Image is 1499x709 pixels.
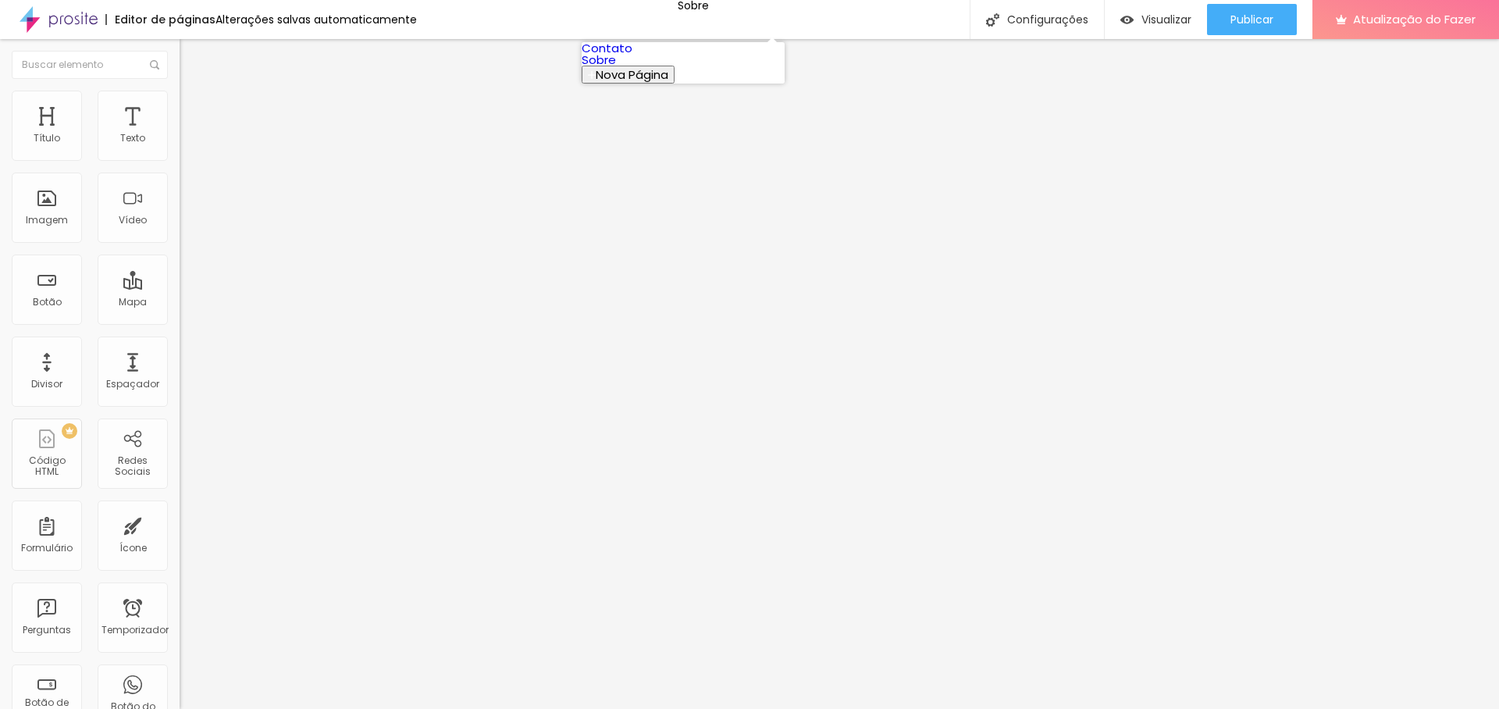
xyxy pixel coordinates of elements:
[106,377,159,390] font: Espaçador
[1230,12,1273,27] font: Publicar
[582,40,632,56] a: Contato
[215,12,417,27] font: Alterações salvas automaticamente
[101,623,169,636] font: Temporizador
[115,12,215,27] font: Editor de páginas
[1007,12,1088,27] font: Configurações
[33,295,62,308] font: Botão
[26,213,68,226] font: Imagem
[23,623,71,636] font: Perguntas
[119,213,147,226] font: Vídeo
[120,131,145,144] font: Texto
[582,66,675,84] button: Nova Página
[34,131,60,144] font: Título
[1105,4,1207,35] button: Visualizar
[596,66,668,83] font: Nova Página
[119,541,147,554] font: Ícone
[29,454,66,478] font: Código HTML
[119,295,147,308] font: Mapa
[1207,4,1297,35] button: Publicar
[1141,12,1191,27] font: Visualizar
[115,454,151,478] font: Redes Sociais
[31,377,62,390] font: Divisor
[582,52,616,68] a: Sobre
[180,39,1499,709] iframe: Editor
[986,13,999,27] img: Ícone
[1120,13,1134,27] img: view-1.svg
[21,541,73,554] font: Formulário
[12,51,168,79] input: Buscar elemento
[150,60,159,69] img: Ícone
[1353,11,1476,27] font: Atualização do Fazer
